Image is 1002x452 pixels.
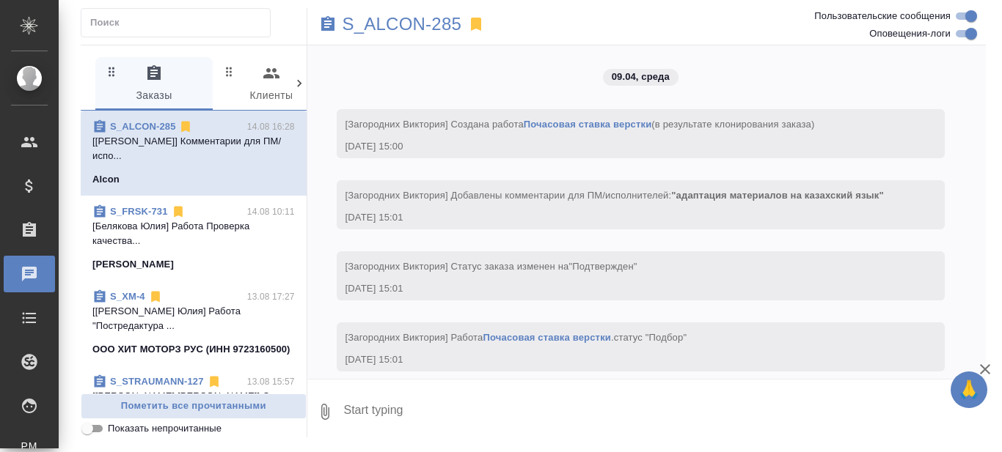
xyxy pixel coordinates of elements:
svg: Отписаться [171,204,186,219]
div: S_ALCON-28514.08 16:28[[PERSON_NAME]] Комментарии для ПМ/испо...Alcon [81,111,307,196]
a: S_ALCON-285 [343,17,462,32]
button: Пометить все прочитанными [81,393,307,419]
span: "адаптация материалов на казахский язык" [671,190,884,201]
span: Пользовательские сообщения [814,9,951,23]
span: Клиенты [222,64,321,105]
svg: Зажми и перетащи, чтобы поменять порядок вкладок [105,64,119,78]
span: [Загородних Виктория] Работа . [345,332,687,343]
div: [DATE] 15:01 [345,281,894,296]
p: 14.08 16:28 [247,119,295,134]
a: S_STRAUMANN-127 [110,376,204,387]
div: S_FRSK-73114.08 10:11[Белякова Юлия] Работа Проверка качества...[PERSON_NAME] [81,196,307,281]
svg: Зажми и перетащи, чтобы поменять порядок вкладок [222,64,236,78]
p: 14.08 10:11 [247,204,295,219]
p: Alcon [92,172,120,187]
a: Почасовая ставка верстки [483,332,611,343]
input: Поиск [90,12,270,33]
p: 13.08 15:57 [247,374,295,389]
button: 🙏 [951,371,987,408]
div: S_STRAUMANN-12713.08 15:57[[PERSON_NAME] [PERSON_NAME]] Статус заказа изменен на ...Штрауман [81,366,307,451]
span: Оповещения-логи [869,26,951,41]
p: 13.08 17:27 [247,289,295,304]
svg: Отписаться [148,289,163,304]
div: [DATE] 15:01 [345,210,894,225]
a: S_ALCON-285 [110,121,175,132]
div: [DATE] 15:01 [345,352,894,367]
span: [Загородних Виктория] Создана работа (в результате клонирования заказа) [345,119,815,130]
p: 09.04, среда [612,70,670,84]
a: S_XM-4 [110,291,145,302]
div: S_XM-413.08 17:27[[PERSON_NAME] Юлия] Работа "Постредактура ...ООО ХИТ МОТОРЗ РУС (ИНН 9723160500) [81,281,307,366]
span: Пометить все прочитанными [89,398,299,415]
div: [DATE] 15:00 [345,139,894,154]
span: Показать непрочитанные [108,421,222,436]
span: [Загородних Виктория] Добавлены комментарии для ПМ/исполнителей: [345,190,884,201]
span: Заказы [104,64,204,105]
p: [Белякова Юлия] Работа Проверка качества... [92,219,295,248]
p: [[PERSON_NAME]] Комментарии для ПМ/испо... [92,134,295,163]
p: [[PERSON_NAME] Юлия] Работа "Постредактура ... [92,304,295,333]
span: "Подтвержден" [568,261,637,272]
p: [[PERSON_NAME] [PERSON_NAME]] Статус заказа изменен на ... [92,389,295,418]
p: ООО ХИТ МОТОРЗ РУС (ИНН 9723160500) [92,342,290,357]
svg: Отписаться [178,119,193,134]
span: статус "Подбор" [614,332,687,343]
a: S_FRSK-731 [110,206,168,217]
svg: Отписаться [207,374,222,389]
a: Почасовая ставка верстки [524,119,652,130]
span: 🙏 [957,374,981,405]
p: [PERSON_NAME] [92,257,174,272]
span: [Загородних Виктория] Статус заказа изменен на [345,261,637,272]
